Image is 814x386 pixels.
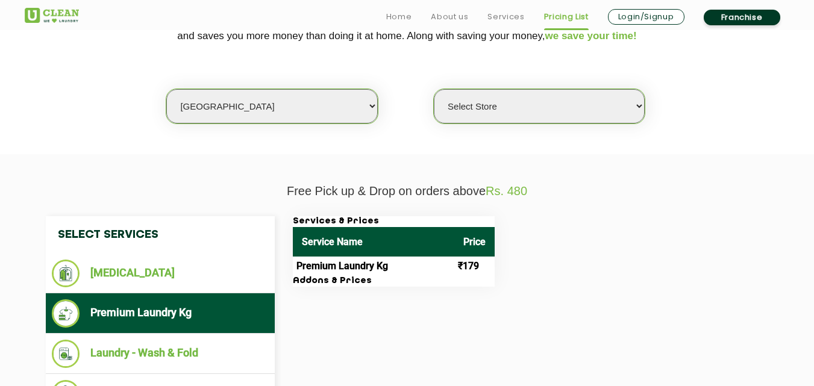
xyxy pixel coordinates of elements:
[704,10,780,25] a: Franchise
[52,260,80,287] img: Dry Cleaning
[545,30,637,42] span: we save your time!
[52,260,269,287] li: [MEDICAL_DATA]
[52,340,269,368] li: Laundry - Wash & Fold
[293,216,495,227] h3: Services & Prices
[46,216,275,254] h4: Select Services
[293,276,495,287] h3: Addons & Prices
[52,299,80,328] img: Premium Laundry Kg
[487,10,524,24] a: Services
[52,340,80,368] img: Laundry - Wash & Fold
[25,8,79,23] img: UClean Laundry and Dry Cleaning
[25,184,790,198] p: Free Pick up & Drop on orders above
[52,299,269,328] li: Premium Laundry Kg
[386,10,412,24] a: Home
[431,10,468,24] a: About us
[454,257,495,276] td: ₹179
[608,9,684,25] a: Login/Signup
[293,227,454,257] th: Service Name
[454,227,495,257] th: Price
[293,257,454,276] td: Premium Laundry Kg
[486,184,527,198] span: Rs. 480
[544,10,589,24] a: Pricing List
